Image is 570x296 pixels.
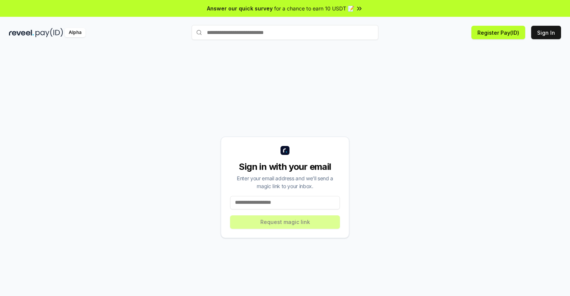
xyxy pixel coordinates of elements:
div: Alpha [65,28,86,37]
button: Sign In [531,26,561,39]
div: Sign in with your email [230,161,340,173]
img: pay_id [35,28,63,37]
span: for a chance to earn 10 USDT 📝 [274,4,354,12]
img: logo_small [281,146,289,155]
div: Enter your email address and we’ll send a magic link to your inbox. [230,174,340,190]
span: Answer our quick survey [207,4,273,12]
img: reveel_dark [9,28,34,37]
button: Register Pay(ID) [471,26,525,39]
